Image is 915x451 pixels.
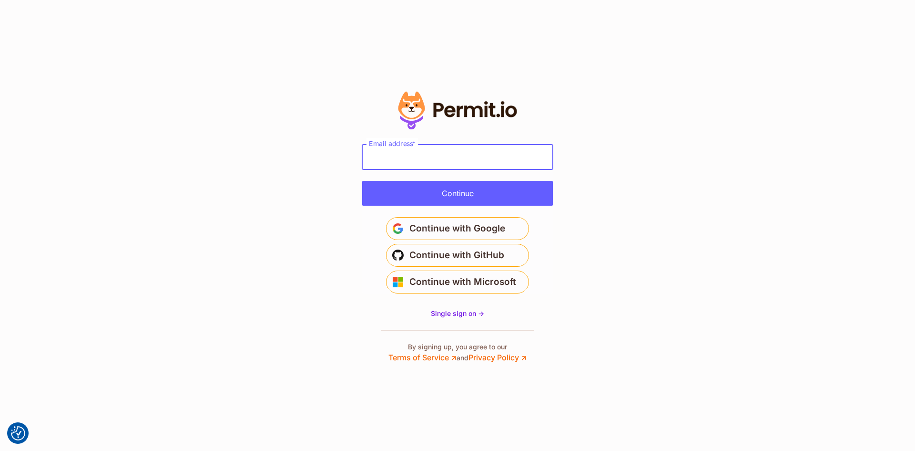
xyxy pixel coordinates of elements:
button: Consent Preferences [11,426,25,441]
span: Single sign on -> [431,309,484,317]
img: Revisit consent button [11,426,25,441]
p: By signing up, you agree to our and [388,342,527,363]
a: Privacy Policy ↗ [468,353,527,362]
button: Continue with Google [386,217,529,240]
span: Continue with Microsoft [409,274,516,290]
button: Continue with GitHub [386,244,529,267]
button: Continue [362,181,553,206]
span: Continue with Google [409,221,505,236]
span: Continue with GitHub [409,248,504,263]
label: Email address [366,138,418,149]
a: Terms of Service ↗ [388,353,457,362]
a: Single sign on -> [431,309,484,318]
button: Continue with Microsoft [386,271,529,294]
